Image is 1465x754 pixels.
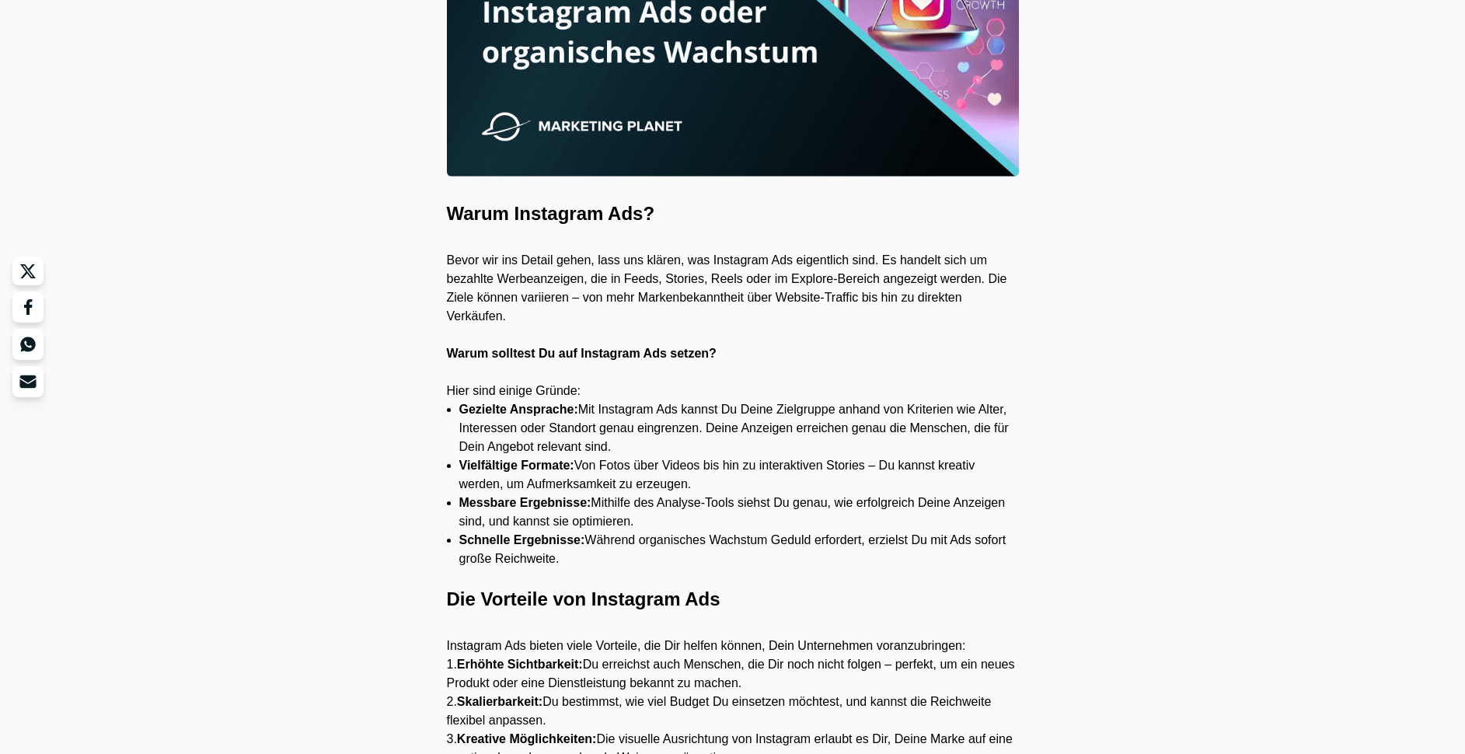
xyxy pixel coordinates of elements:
p: 2. Du bestimmst, wie viel Budget Du einsetzen möchtest, und kannst die Reichweite flexibel anpassen. [447,693,1019,730]
li: Während organisches Wachstum Geduld erfordert, erzielst Du mit Ads sofort große Reichweite. [459,531,1019,568]
strong: Die Vorteile von Instagram Ads [447,588,720,609]
p: Hier sind einige Gründe: [447,382,1019,400]
strong: Erhöhte Sichtbarkeit: [457,658,583,671]
strong: Warum solltest Du auf Instagram Ads setzen? [447,347,717,360]
a: Teile diesen Beitrag via E-Mail [12,366,44,397]
strong: Schnelle Ergebnisse: [459,533,585,546]
strong: Skalierbarkeit: [457,695,542,708]
p: Instagram Ads bieten viele Vorteile, die Dir helfen können, Dein Unternehmen voranzubringen: [447,637,1019,655]
a: Teile diesen Beitrag auf X [12,257,44,285]
a: Teile diesen Beitrag auf Facebook [12,291,44,323]
p: 1. Du erreichst auch Menschen, die Dir noch nicht folgen – perfekt, um ein neues Produkt oder ein... [447,655,1019,693]
li: Von Fotos über Videos bis hin zu interaktiven Stories – Du kannst kreativ werden, um Aufmerksamke... [459,456,1019,494]
strong: Gezielte Ansprache: [459,403,578,416]
strong: Kreative Möglichkeiten: [457,732,597,745]
p: Bevor wir ins Detail gehen, lass uns klären, was Instagram Ads eigentlich sind. Es handelt sich u... [447,251,1019,326]
strong: Vielfältige Formate: [459,459,574,472]
a: Teile diesen Beitrag über Whatsapp [12,329,44,360]
li: Mit Instagram Ads kannst Du Deine Zielgruppe anhand von Kriterien wie Alter, Interessen oder Stan... [459,400,1019,456]
li: Mithilfe des Analyse-Tools siehst Du genau, wie erfolgreich Deine Anzeigen sind, und kannst sie o... [459,494,1019,531]
strong: Messbare Ergebnisse: [459,496,591,509]
strong: Warum Instagram Ads? [447,203,655,224]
